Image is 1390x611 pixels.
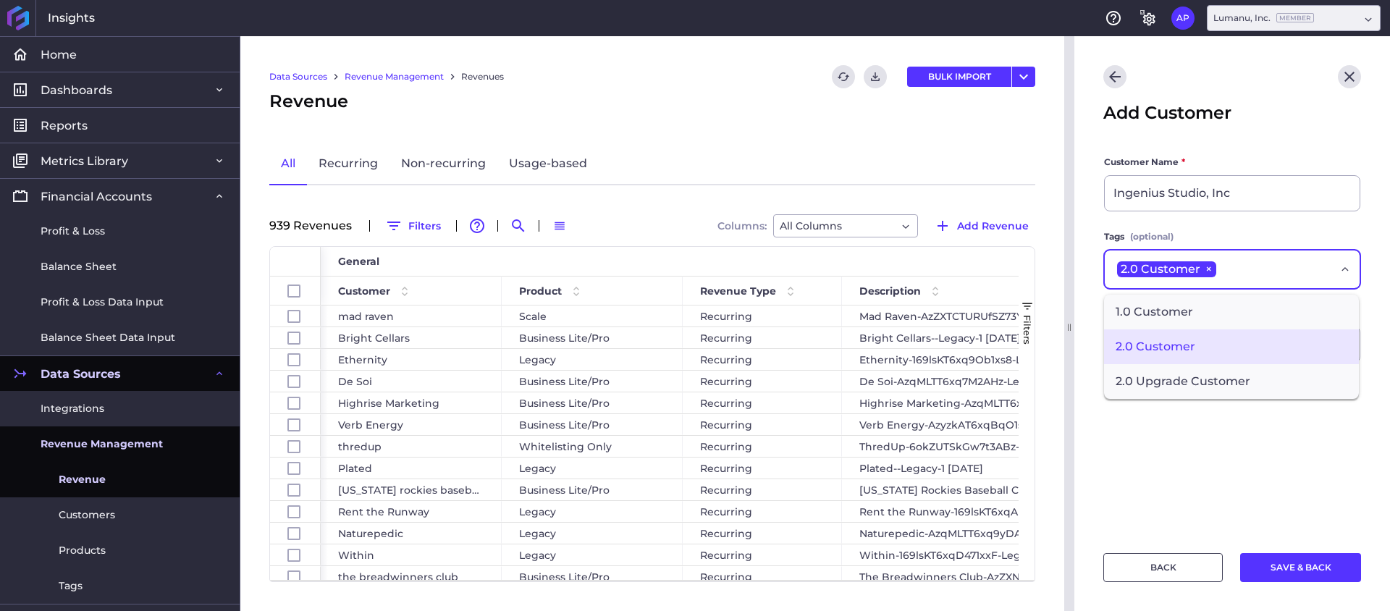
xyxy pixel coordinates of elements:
[1102,7,1125,30] button: Help
[338,480,484,500] span: [US_STATE] rockies baseball club, ltd.
[497,143,599,185] a: Usage-based
[780,217,842,235] span: All Columns
[927,214,1035,237] button: Add Revenue
[379,214,447,237] button: Filters
[270,349,321,371] div: Press SPACE to select this row.
[683,501,842,522] div: Recurring
[41,189,152,204] span: Financial Accounts
[683,349,842,370] div: Recurring
[270,479,321,501] div: Press SPACE to select this row.
[519,350,556,370] span: Legacy
[270,327,321,349] div: Press SPACE to select this row.
[270,566,321,588] div: Press SPACE to select this row.
[519,393,610,413] span: Business Lite/Pro
[1171,7,1195,30] button: User Menu
[842,436,1059,457] div: ThredUp-6okZUTSkGw7t3ABz-Legacy-1 [DATE]
[338,393,439,413] span: Highrise Marketing
[1103,65,1126,88] button: Go back
[270,371,321,392] div: Press SPACE to select this row.
[270,458,321,479] div: Press SPACE to select this row.
[842,566,1059,587] div: The Breadwinners Club-AzZXN3TOWVc3u4mAS-Legacy-1 [DATE]
[41,259,117,274] span: Balance Sheet
[270,544,321,566] div: Press SPACE to select this row.
[338,285,390,298] span: Customer
[338,415,403,435] span: Verb Energy
[270,501,321,523] div: Press SPACE to select this row.
[519,437,612,457] span: Whitelisting Only
[59,472,106,487] span: Revenue
[832,65,855,88] button: Refresh
[338,328,410,348] span: Bright Cellars
[842,458,1059,479] div: Plated--Legacy-1 [DATE]
[338,255,379,268] span: General
[270,392,321,414] div: Press SPACE to select this row.
[1276,13,1314,22] ins: Member
[683,414,842,435] div: Recurring
[59,507,115,523] span: Customers
[683,544,842,565] div: Recurring
[507,214,530,237] button: Search by
[519,502,556,522] span: Legacy
[338,523,403,544] span: Naturepedic
[957,218,1029,234] span: Add Revenue
[461,70,504,83] a: Revenues
[41,295,164,310] span: Profit & Loss Data Input
[519,567,610,587] span: Business Lite/Pro
[269,88,348,114] span: Revenue
[345,70,444,83] a: Revenue Management
[1137,7,1160,30] button: General Settings
[41,366,121,382] span: Data Sources
[519,306,547,326] span: Scale
[1240,553,1361,582] button: SAVE & BACK
[1104,250,1360,289] div: Dropdown select
[270,523,321,544] div: Press SPACE to select this row.
[1104,295,1359,329] span: 1.0 Customer
[717,221,767,231] span: Columns:
[41,153,128,169] span: Metrics Library
[519,285,562,298] span: Product
[700,285,776,298] span: Revenue Type
[41,401,104,416] span: Integrations
[41,330,175,345] span: Balance Sheet Data Input
[842,392,1059,413] div: Highrise Marketing-AzqMLTT6xq6xTAHh-Legacy-1 [DATE]
[59,543,106,558] span: Products
[683,436,842,457] div: Recurring
[338,350,387,370] span: Ethernity
[842,501,1059,522] div: Rent the Runway-169lsKT6xqAlb1xtw-Legacy-1 [DATE]
[842,349,1059,370] div: Ethernity-169lsKT6xq9Ob1xs8-Legacy-1 [DATE]
[519,371,610,392] span: Business Lite/Pro
[519,480,610,500] span: Business Lite/Pro
[1103,553,1223,582] button: BACK
[1200,261,1216,277] span: ×
[683,479,842,500] div: Recurring
[338,502,429,522] span: Rent the Runway
[1104,364,1359,399] span: 2.0 Upgrade Customer
[270,414,321,436] div: Press SPACE to select this row.
[41,83,112,98] span: Dashboards
[683,566,842,587] div: Recurring
[683,371,842,392] div: Recurring
[1103,100,1231,126] span: Add Customer
[907,67,1011,87] button: BULK IMPORT
[1338,65,1361,88] button: Close
[842,371,1059,392] div: De Soi-AzqMLTT6xq7M2AHz-Legacy-1 2[DATE]
[338,306,394,326] span: mad raven
[519,415,610,435] span: Business Lite/Pro
[683,305,842,326] div: Recurring
[41,437,163,452] span: Revenue Management
[1121,261,1200,277] span: 2.0 Customer
[859,285,921,298] span: Description
[41,224,105,239] span: Profit & Loss
[269,143,307,185] a: All
[842,327,1059,348] div: Bright Cellars--Legacy-1 [DATE]
[683,327,842,348] div: Recurring
[1130,229,1174,244] span: (optional)
[1104,229,1124,244] span: Tags
[519,545,556,565] span: Legacy
[1012,67,1035,87] button: User Menu
[683,523,842,544] div: Recurring
[1104,329,1359,364] span: 2.0 Customer
[519,523,556,544] span: Legacy
[842,523,1059,544] div: Naturepedic-AzqMLTT6xq9yDAMS-Legacy-1 [DATE]
[269,70,327,83] a: Data Sources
